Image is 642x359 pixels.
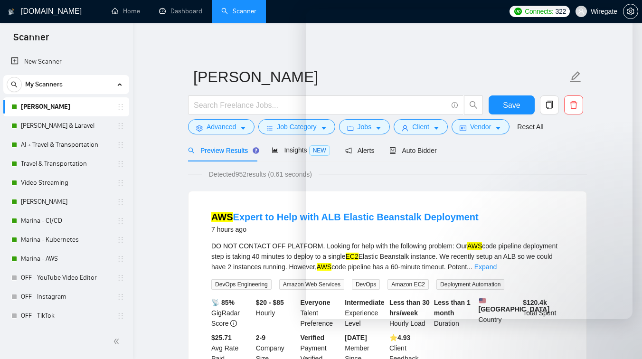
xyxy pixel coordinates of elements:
b: $20 - $85 [256,299,284,306]
a: OFF - YouTube Video Editor [21,268,111,287]
div: Hourly [254,297,299,329]
a: dashboardDashboard [159,7,202,15]
li: New Scanner [3,52,129,71]
a: OFF - TikTok [21,306,111,325]
a: Travel & Transportation [21,154,111,173]
a: New Scanner [11,52,122,71]
a: [PERSON_NAME] & Laravel [21,116,111,135]
span: info-circle [230,320,237,327]
iframe: Intercom live chat [306,9,633,319]
a: AWSExpert to Help with ALB Elastic Beanstalk Deployment [211,212,479,222]
span: Insights [272,146,330,154]
div: Tooltip anchor [252,146,260,155]
a: Marina - Kubernetes [21,230,111,249]
a: AI + Travel & Transportation [21,135,111,154]
span: Scanner [6,30,57,50]
a: Marina - AWS [21,249,111,268]
span: Job Category [277,122,316,132]
span: user [578,8,585,15]
span: search [188,147,195,154]
div: 7 hours ago [211,224,479,235]
span: area-chart [272,147,278,153]
a: [PERSON_NAME] [21,192,111,211]
iframe: Intercom live chat [610,327,633,350]
input: Scanner name... [193,65,567,89]
a: OFF - Instagram [21,287,111,306]
span: holder [117,312,124,320]
b: [DATE] [345,334,367,341]
span: Amazon Web Services [279,279,344,290]
span: double-left [113,337,123,346]
span: search [7,81,21,88]
button: setting [623,4,638,19]
span: holder [117,122,124,130]
span: setting [196,124,203,132]
span: DevOps Engineering [211,279,272,290]
b: Everyone [301,299,330,306]
b: 📡 85% [211,299,235,306]
div: Talent Preference [299,297,343,329]
span: 322 [556,6,566,17]
span: holder [117,103,124,111]
span: holder [117,141,124,149]
span: holder [117,179,124,187]
button: settingAdvancedcaret-down [188,119,255,134]
a: setting [623,8,638,15]
a: homeHome [112,7,140,15]
a: [PERSON_NAME] [21,97,111,116]
a: searchScanner [221,7,256,15]
span: bars [266,124,273,132]
span: holder [117,236,124,244]
span: caret-down [240,124,246,132]
a: Marina - CI/CD [21,211,111,230]
img: logo [8,4,15,19]
span: holder [117,160,124,168]
a: Video Streaming [21,173,111,192]
button: search [7,77,22,92]
span: holder [117,274,124,282]
span: holder [117,198,124,206]
span: holder [117,217,124,225]
mark: AWS [211,212,233,222]
span: Connects: [525,6,553,17]
span: Preview Results [188,147,256,154]
b: $25.71 [211,334,232,341]
img: upwork-logo.png [514,8,522,15]
span: holder [117,293,124,301]
button: barsJob Categorycaret-down [258,119,335,134]
span: My Scanners [25,75,63,94]
input: Search Freelance Jobs... [194,99,447,111]
div: DO NOT CONTACT OFF PLATFORM. Looking for help with the following problem: Our code pipeline deplo... [211,241,564,272]
b: ⭐️ 4.93 [389,334,410,341]
span: Detected 952 results (0.61 seconds) [202,169,319,179]
b: Verified [301,334,325,341]
span: setting [623,8,638,15]
span: holder [117,255,124,263]
b: 2-9 [256,334,265,341]
div: GigRadar Score [209,297,254,329]
span: Advanced [207,122,236,132]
